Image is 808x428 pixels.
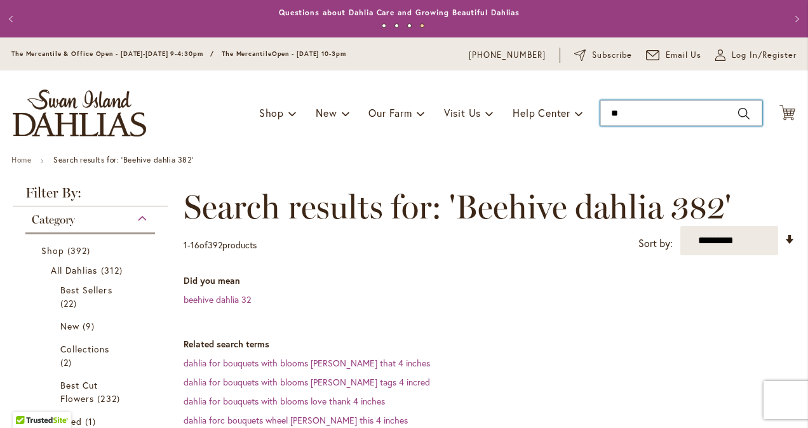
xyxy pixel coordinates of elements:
[13,90,146,137] a: store logo
[444,106,481,119] span: Visit Us
[184,395,385,407] a: dahlia for bouquets with blooms love thank 4 inches
[60,342,123,369] a: Collections
[279,8,520,17] a: Questions about Dahlia Care and Growing Beautiful Dahlias
[732,49,797,62] span: Log In/Register
[184,235,257,255] p: - of products
[666,49,702,62] span: Email Us
[60,319,123,333] a: New
[513,106,570,119] span: Help Center
[13,186,168,206] strong: Filter By:
[394,23,399,28] button: 2 of 4
[83,319,98,333] span: 9
[272,50,346,58] span: Open - [DATE] 10-3pm
[60,415,123,428] a: Seed
[184,338,795,351] dt: Related search terms
[715,49,797,62] a: Log In/Register
[60,283,123,310] a: Best Sellers
[41,244,64,257] span: Shop
[51,264,133,277] a: All Dahlias
[469,49,546,62] a: [PHONE_NUMBER]
[783,6,808,32] button: Next
[60,343,110,355] span: Collections
[191,239,199,251] span: 16
[11,155,31,164] a: Home
[184,357,430,369] a: dahlia for bouquets with blooms [PERSON_NAME] that 4 inches
[638,232,673,255] label: Sort by:
[407,23,412,28] button: 3 of 4
[259,106,284,119] span: Shop
[60,320,79,332] span: New
[184,239,187,251] span: 1
[60,379,98,405] span: Best Cut Flowers
[316,106,337,119] span: New
[60,356,75,369] span: 2
[646,49,702,62] a: Email Us
[60,378,123,405] a: Best Cut Flowers
[101,264,126,277] span: 312
[382,23,386,28] button: 1 of 4
[184,376,430,388] a: dahlia for bouquets with blooms [PERSON_NAME] tags 4 incred
[10,383,45,418] iframe: Launch Accessibility Center
[60,297,80,310] span: 22
[67,244,93,257] span: 392
[32,213,75,227] span: Category
[51,264,98,276] span: All Dahlias
[85,415,99,428] span: 1
[420,23,424,28] button: 4 of 4
[184,274,795,287] dt: Did you mean
[574,49,632,62] a: Subscribe
[368,106,412,119] span: Our Farm
[184,293,251,305] a: beehive dahlia 32
[97,392,123,405] span: 232
[208,239,222,251] span: 392
[184,188,731,226] span: Search results for: 'Beehive dahlia 382'
[11,50,272,58] span: The Mercantile & Office Open - [DATE]-[DATE] 9-4:30pm / The Mercantile
[53,155,193,164] strong: Search results for: 'Beehive dahlia 382'
[184,414,408,426] a: dahlia forc bouquets wheel [PERSON_NAME] this 4 inches
[41,244,142,257] a: Shop
[60,284,112,296] span: Best Sellers
[60,415,82,427] span: Seed
[592,49,632,62] span: Subscribe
